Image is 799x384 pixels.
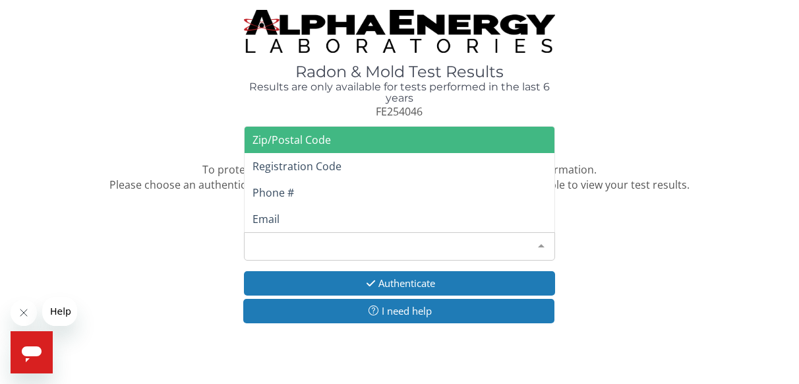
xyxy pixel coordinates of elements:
[243,299,555,323] button: I need help
[252,159,341,174] span: Registration Code
[109,162,690,192] span: To protect your confidential test results, we need to confirm some information. Please choose an ...
[252,133,331,147] span: Zip/Postal Code
[244,63,556,80] h1: Radon & Mold Test Results
[11,300,37,326] iframe: Close message
[252,212,280,226] span: Email
[244,10,556,53] img: TightCrop.jpg
[42,297,77,326] iframe: Message from company
[244,271,556,296] button: Authenticate
[244,81,556,104] h4: Results are only available for tests performed in the last 6 years
[252,185,294,200] span: Phone #
[376,104,423,119] span: FE254046
[11,331,53,373] iframe: Button to launch messaging window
